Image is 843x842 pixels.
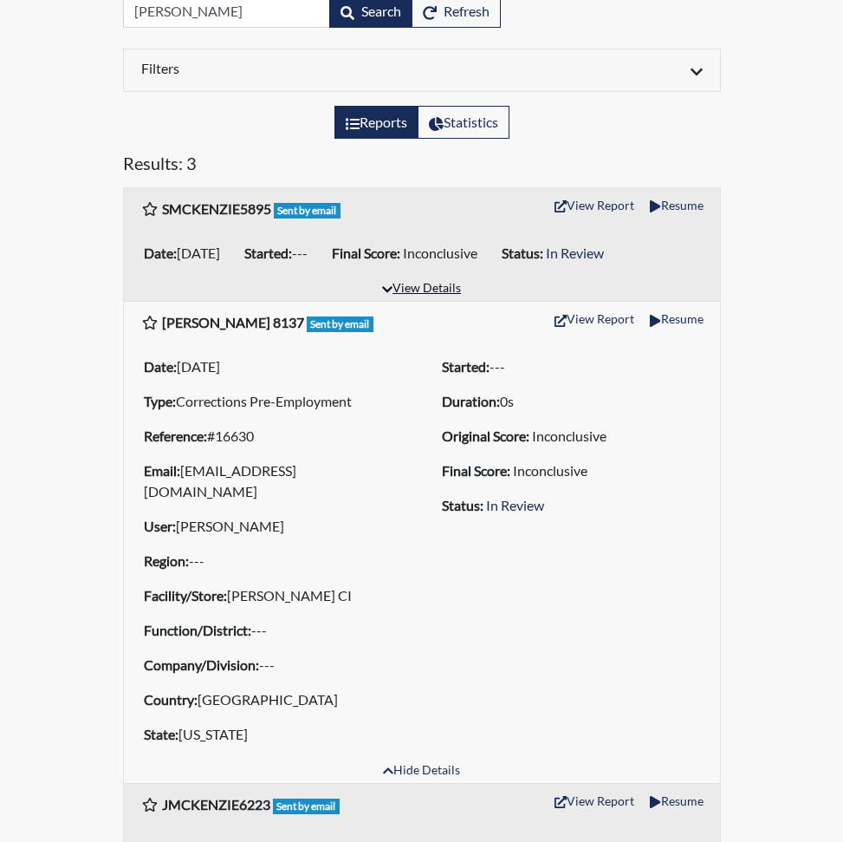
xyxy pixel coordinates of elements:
[137,721,409,748] li: [US_STATE]
[237,239,325,267] li: ---
[144,358,177,375] b: Date:
[123,153,721,180] h5: Results: 3
[144,518,176,534] b: User:
[513,462,587,479] span: Inconclusive
[137,422,409,450] li: #16630
[128,60,716,81] div: Click to expand/collapse filters
[642,192,710,219] button: Resume
[547,305,642,332] button: View Report
[137,239,237,267] li: [DATE]
[144,393,176,409] b: Type:
[144,726,178,742] b: State:
[442,497,483,513] b: Status:
[332,245,400,261] b: Final Score:
[137,582,409,610] li: [PERSON_NAME] CI
[307,317,374,332] span: Sent by email
[442,393,500,409] b: Duration:
[273,799,340,814] span: Sent by email
[547,192,642,219] button: View Report
[141,60,409,76] h6: Filters
[361,3,401,19] span: Search
[137,617,409,644] li: ---
[442,428,529,444] b: Original Score:
[137,512,409,540] li: [PERSON_NAME]
[435,388,707,415] li: 0s
[375,760,468,783] button: Hide Details
[486,497,544,513] span: In Review
[435,353,707,381] li: ---
[144,462,180,479] b: Email:
[444,3,490,19] span: Refresh
[137,651,409,679] li: ---
[137,353,409,381] li: [DATE]
[144,587,227,604] b: Facility/Store:
[274,203,341,219] span: Sent by email
[137,547,409,575] li: ---
[546,245,604,261] span: In Review
[642,305,710,332] button: Resume
[144,656,259,673] b: Company/Division:
[144,552,189,569] b: Region:
[144,622,251,638] b: Function/District:
[418,106,509,139] label: View statistics about completed interviews
[244,245,292,261] b: Started:
[442,358,490,375] b: Started:
[144,691,198,708] b: Country:
[137,686,409,714] li: [GEOGRAPHIC_DATA]
[162,200,271,217] b: SMCKENZIE5895
[162,314,304,330] b: [PERSON_NAME] 8137
[642,787,710,814] button: Resume
[502,245,543,261] b: Status:
[442,462,510,479] b: Final Score:
[532,428,606,444] span: Inconclusive
[403,245,477,261] span: Inconclusive
[162,796,270,813] b: JMCKENZIE6223
[334,106,418,139] label: View the list of reports
[137,388,409,415] li: Corrections Pre-Employment
[547,787,642,814] button: View Report
[374,277,469,301] button: View Details
[137,457,409,506] li: [EMAIL_ADDRESS][DOMAIN_NAME]
[144,428,207,444] b: Reference:
[144,245,177,261] b: Date:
